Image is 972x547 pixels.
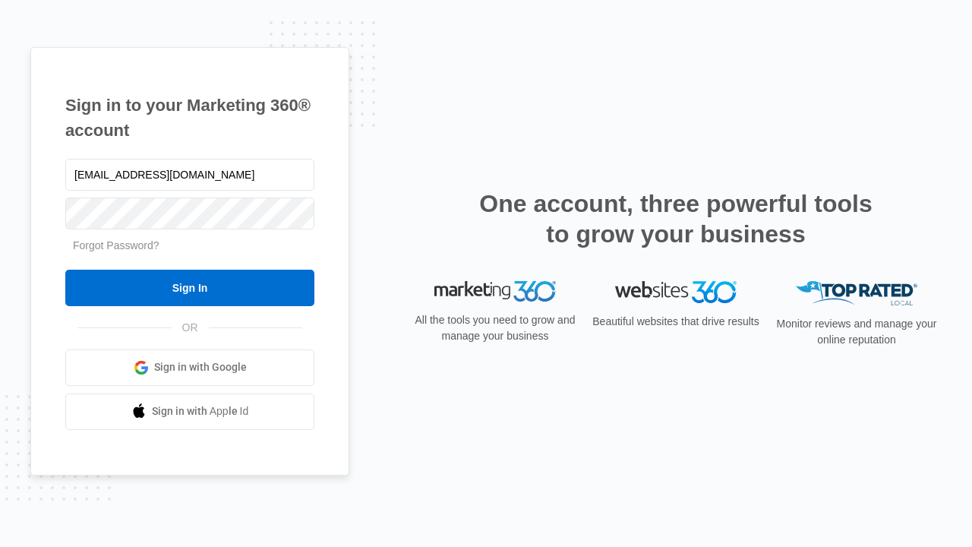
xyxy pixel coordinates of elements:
[65,270,314,306] input: Sign In
[154,359,247,375] span: Sign in with Google
[615,281,737,303] img: Websites 360
[591,314,761,330] p: Beautiful websites that drive results
[65,159,314,191] input: Email
[434,281,556,302] img: Marketing 360
[772,316,942,348] p: Monitor reviews and manage your online reputation
[410,312,580,344] p: All the tools you need to grow and manage your business
[152,403,249,419] span: Sign in with Apple Id
[65,349,314,386] a: Sign in with Google
[172,320,209,336] span: OR
[796,281,917,306] img: Top Rated Local
[65,394,314,430] a: Sign in with Apple Id
[475,188,877,249] h2: One account, three powerful tools to grow your business
[65,93,314,143] h1: Sign in to your Marketing 360® account
[73,239,159,251] a: Forgot Password?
